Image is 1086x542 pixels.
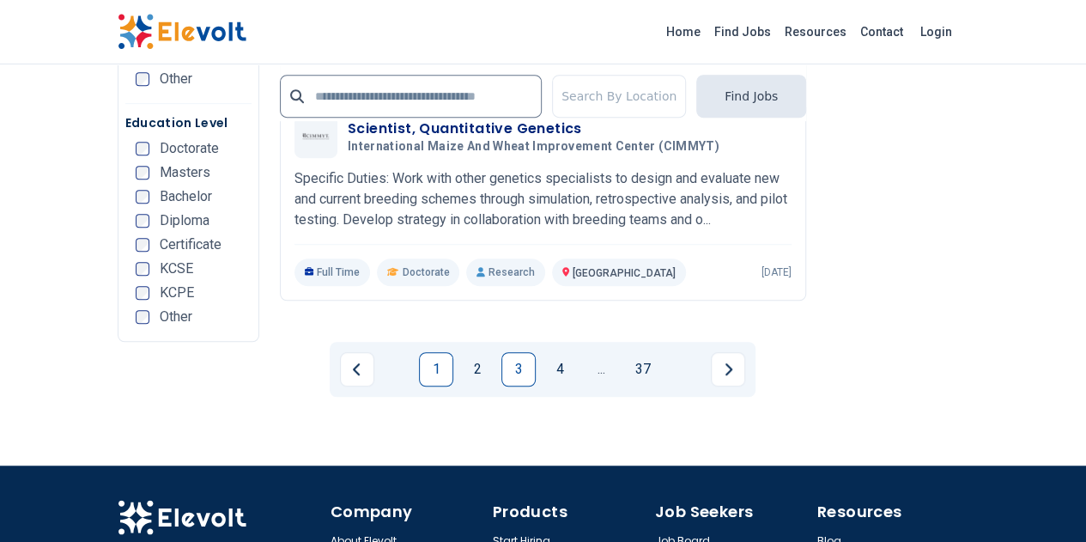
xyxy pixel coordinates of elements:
[761,265,792,279] p: [DATE]
[136,72,149,86] input: Other
[711,352,745,387] a: Next page
[348,139,719,155] span: International Maize and Wheat Improvement Center (CIMMYT)
[299,131,333,141] img: International Maize and Wheat Improvement Center (CIMMYT)
[160,262,193,276] span: KCSE
[160,286,194,300] span: KCPE
[625,352,659,387] a: Page 37
[331,500,482,524] h4: Company
[294,168,792,230] p: Specific Duties: Work with other genetics specialists to design and evaluate new and current bree...
[696,75,806,118] button: Find Jobs
[466,259,544,286] p: Research
[136,310,149,324] input: Other
[160,166,210,180] span: Masters
[493,500,645,524] h4: Products
[817,500,969,524] h4: Resources
[853,18,910,46] a: Contact
[160,214,209,228] span: Diploma
[543,352,577,387] a: Page 4
[419,352,453,387] a: Page 1
[294,115,792,286] a: International Maize and Wheat Improvement Center (CIMMYT)Scientist, Quantitative GeneticsInternat...
[294,259,371,286] p: Full Time
[160,310,192,324] span: Other
[340,352,745,387] ul: Pagination
[778,18,853,46] a: Resources
[501,352,536,387] a: Page 3 is your current page
[348,119,726,139] h3: Scientist, Quantitative Genetics
[1000,460,1086,542] iframe: Chat Widget
[160,72,192,86] span: Other
[655,500,807,524] h4: Job Seekers
[118,500,246,536] img: Elevolt
[136,142,149,155] input: Doctorate
[340,352,374,387] a: Previous page
[136,286,149,300] input: KCPE
[160,190,212,204] span: Bachelor
[136,190,149,204] input: Bachelor
[136,262,149,276] input: KCSE
[125,114,252,131] h5: Education Level
[118,14,246,50] img: Elevolt
[160,238,221,252] span: Certificate
[402,265,449,279] span: Doctorate
[573,267,676,279] span: [GEOGRAPHIC_DATA]
[910,15,962,49] a: Login
[659,18,707,46] a: Home
[136,214,149,228] input: Diploma
[707,18,778,46] a: Find Jobs
[160,142,219,155] span: Doctorate
[460,352,494,387] a: Page 2
[136,166,149,180] input: Masters
[584,352,618,387] a: Jump forward
[136,238,149,252] input: Certificate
